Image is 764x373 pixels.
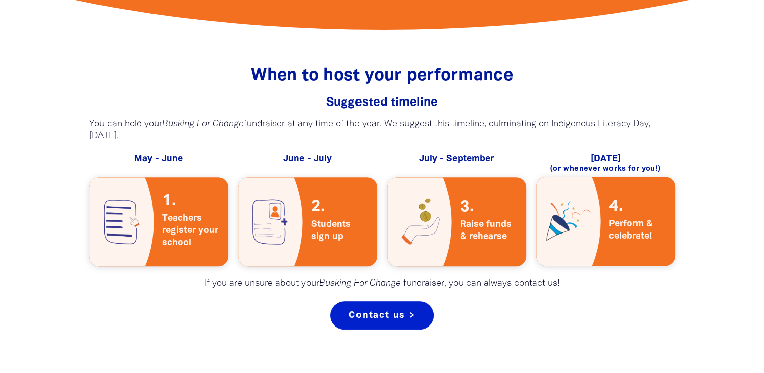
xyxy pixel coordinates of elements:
a: Students sign up [238,177,377,266]
a: Contact us > [330,301,434,330]
span: Perform & celebrate! [609,218,667,242]
em: Busking For Change [162,120,244,128]
span: June - July [283,155,332,163]
span: May - June [134,155,183,163]
img: raisley-icons-donate-png-d2cf9a.png [387,177,452,266]
span: [DATE] [591,155,621,163]
p: If you are unsure about your fundraiser, you can always contact us! [89,277,675,290]
span: Teachers register your school [162,212,220,249]
span: Suggested timeline [326,97,438,108]
span: July - September [419,155,494,163]
span: Students sign up [311,218,369,243]
span: (or whenever works for you!) [550,165,661,172]
p: You can hold your fundraiser at any time of the year. We suggest this timeline, culminating on In... [89,118,675,143]
span: Raise funds & rehearse [460,218,518,243]
img: raisley-icons-register-school-png-3732de.png [89,177,154,266]
img: raisley-icons-student-register-png-4ab5c4.png [238,177,303,266]
a: Teachers register your school [89,177,228,266]
em: Busking For Change [319,279,401,288]
img: raisley-icons-celebrate-png-d9ba48.png [536,177,601,266]
span: When to host your performance [251,68,513,84]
